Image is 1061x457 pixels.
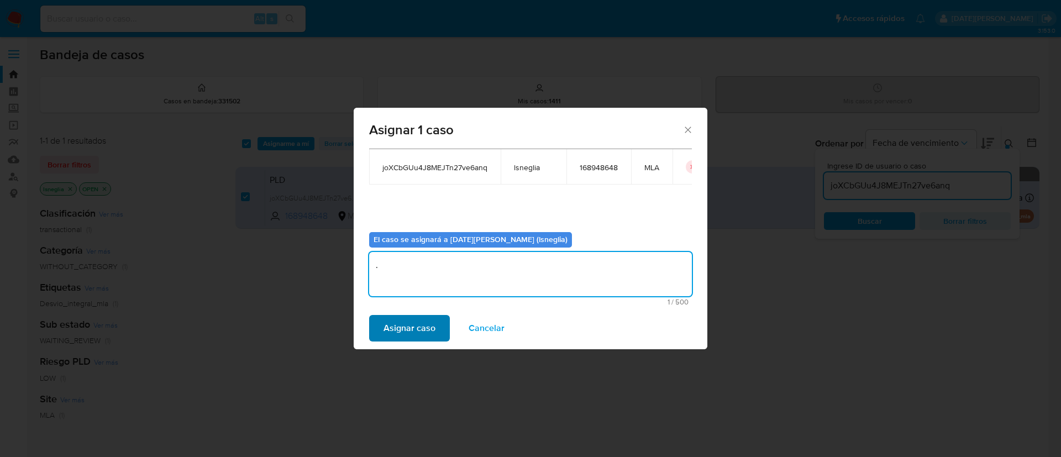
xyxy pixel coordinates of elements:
[682,124,692,134] button: Cerrar ventana
[454,315,519,342] button: Cancelar
[369,123,682,136] span: Asignar 1 caso
[644,162,659,172] span: MLA
[369,252,692,296] textarea: .
[514,162,553,172] span: lsneglia
[382,162,487,172] span: joXCbGUu4J8MEJTn27ve6anq
[384,316,435,340] span: Asignar caso
[374,234,568,245] b: El caso se asignará a [DATE][PERSON_NAME] (lsneglia)
[369,315,450,342] button: Asignar caso
[354,108,707,349] div: assign-modal
[372,298,689,306] span: Máximo 500 caracteres
[469,316,505,340] span: Cancelar
[686,160,699,174] button: icon-button
[580,162,618,172] span: 168948648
